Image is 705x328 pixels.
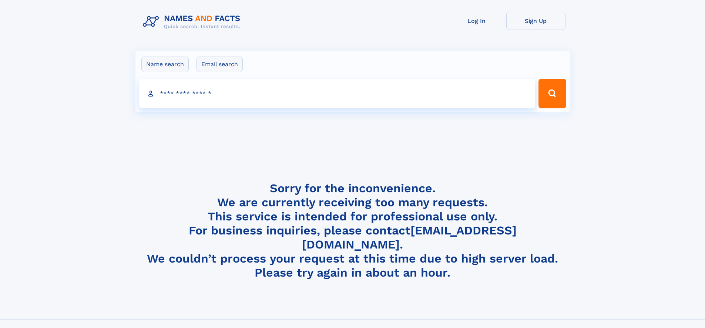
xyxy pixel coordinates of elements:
[140,181,565,280] h4: Sorry for the inconvenience. We are currently receiving too many requests. This service is intend...
[140,12,246,32] img: Logo Names and Facts
[302,223,517,251] a: [EMAIL_ADDRESS][DOMAIN_NAME]
[139,79,536,108] input: search input
[141,57,189,72] label: Name search
[197,57,243,72] label: Email search
[447,12,506,30] a: Log In
[506,12,565,30] a: Sign Up
[538,79,566,108] button: Search Button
